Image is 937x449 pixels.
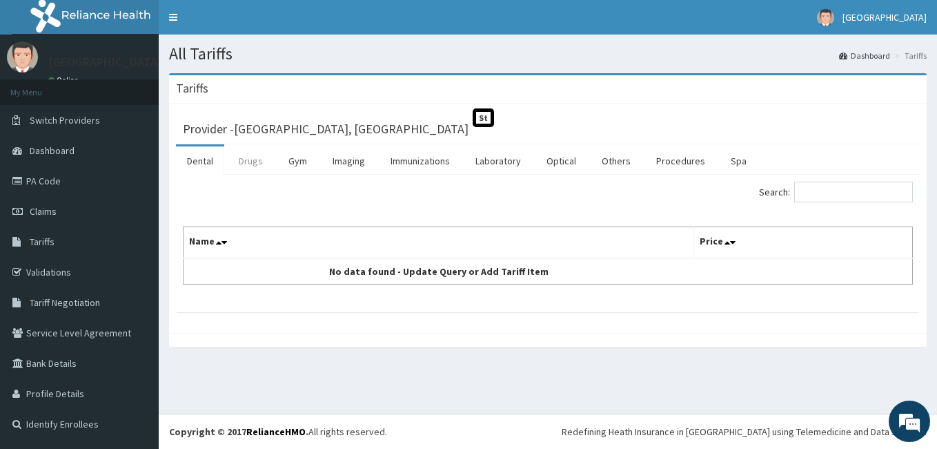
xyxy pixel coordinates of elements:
a: Spa [720,146,758,175]
a: Online [48,75,81,85]
a: Imaging [322,146,376,175]
strong: Copyright © 2017 . [169,426,308,438]
a: Gym [277,146,318,175]
span: Switch Providers [30,114,100,126]
a: RelianceHMO [246,426,306,438]
img: User Image [7,41,38,73]
a: Optical [535,146,587,175]
label: Search: [759,182,913,202]
input: Search: [794,182,913,202]
a: Dashboard [839,50,890,61]
span: [GEOGRAPHIC_DATA] [842,11,927,23]
h1: All Tariffs [169,45,927,63]
span: Tariff Negotiation [30,296,100,309]
a: Laboratory [464,146,532,175]
th: Name [184,227,694,259]
footer: All rights reserved. [159,414,937,449]
a: Immunizations [379,146,461,175]
span: Dashboard [30,144,75,157]
h3: Provider - [GEOGRAPHIC_DATA], [GEOGRAPHIC_DATA] [183,123,468,135]
a: Drugs [228,146,274,175]
span: Claims [30,205,57,218]
p: [GEOGRAPHIC_DATA] [48,56,162,68]
a: Procedures [645,146,716,175]
a: Dental [176,146,224,175]
div: Redefining Heath Insurance in [GEOGRAPHIC_DATA] using Telemedicine and Data Science! [562,425,927,439]
span: St [473,108,494,127]
img: User Image [817,9,834,26]
th: Price [693,227,912,259]
a: Others [591,146,642,175]
td: No data found - Update Query or Add Tariff Item [184,258,694,285]
h3: Tariffs [176,82,208,95]
span: Tariffs [30,236,55,248]
li: Tariffs [891,50,927,61]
